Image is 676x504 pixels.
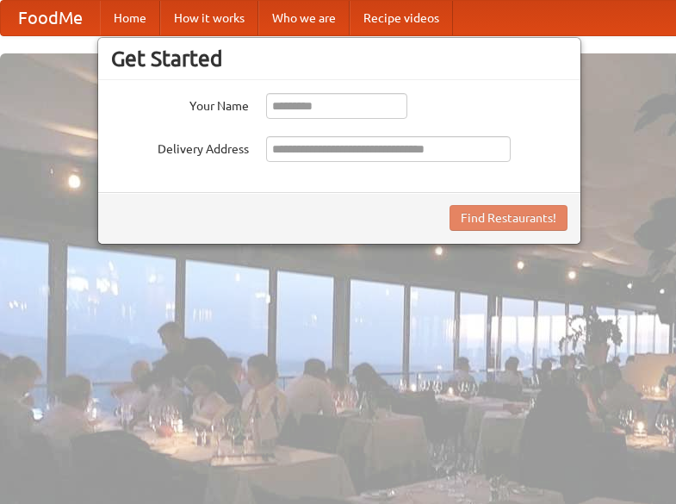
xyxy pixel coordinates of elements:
[111,46,567,72] h3: Get Started
[111,93,249,115] label: Your Name
[1,1,100,35] a: FoodMe
[100,1,160,35] a: Home
[160,1,258,35] a: How it works
[111,136,249,158] label: Delivery Address
[258,1,350,35] a: Who we are
[350,1,453,35] a: Recipe videos
[450,205,567,231] button: Find Restaurants!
